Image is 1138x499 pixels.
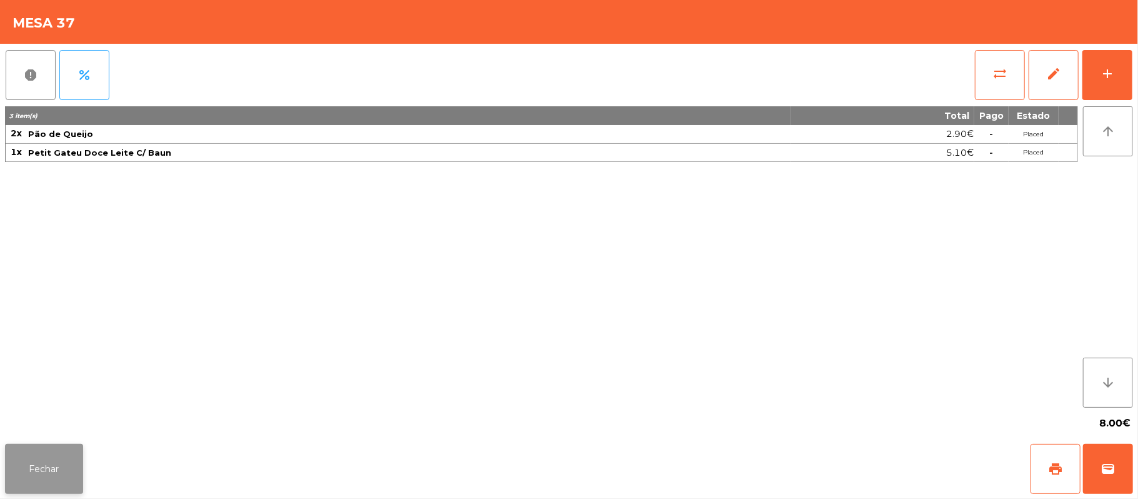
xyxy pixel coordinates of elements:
[1083,444,1133,494] button: wallet
[6,50,56,100] button: report
[9,112,37,120] span: 3 item(s)
[1048,461,1063,476] span: print
[1083,106,1133,156] button: arrow_upward
[1100,66,1115,81] div: add
[59,50,109,100] button: percent
[1009,144,1059,163] td: Placed
[28,129,93,139] span: Pão de Queijo
[1101,375,1116,390] i: arrow_downward
[11,128,22,139] span: 2x
[1099,414,1131,433] span: 8.00€
[974,106,1009,125] th: Pago
[1082,50,1132,100] button: add
[28,148,171,158] span: Petit Gateu Doce Leite C/ Baun
[1009,125,1059,144] td: Placed
[1029,50,1079,100] button: edit
[1031,444,1081,494] button: print
[975,50,1025,100] button: sync_alt
[77,68,92,83] span: percent
[11,146,22,158] span: 1x
[1009,106,1059,125] th: Estado
[23,68,38,83] span: report
[992,66,1007,81] span: sync_alt
[12,14,75,33] h4: Mesa 37
[946,126,974,143] span: 2.90€
[946,144,974,161] span: 5.10€
[1046,66,1061,81] span: edit
[791,106,974,125] th: Total
[1101,124,1116,139] i: arrow_upward
[990,147,994,158] span: -
[1101,461,1116,476] span: wallet
[5,444,83,494] button: Fechar
[990,128,994,139] span: -
[1083,358,1133,408] button: arrow_downward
